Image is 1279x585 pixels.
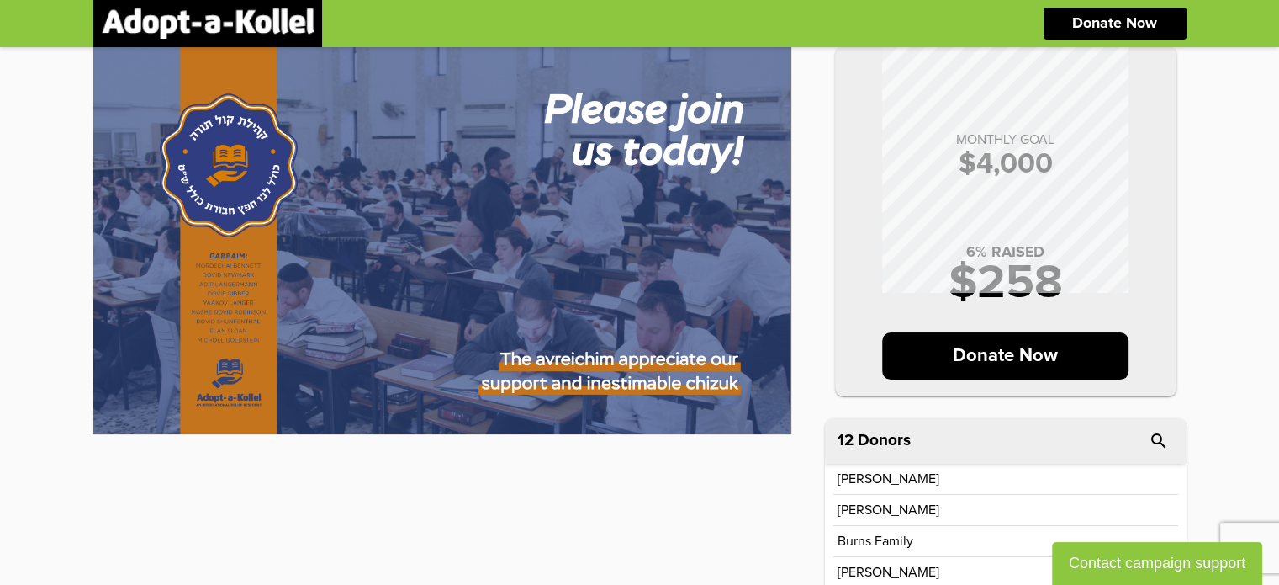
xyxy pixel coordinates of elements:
[1052,542,1262,585] button: Contact campaign support
[858,433,911,449] p: Donors
[882,332,1128,380] p: Donate Now
[1149,431,1169,451] i: search
[93,41,791,434] img: wIXMKzDbdW.sHfyl5CMYm.jpg
[852,150,1160,178] p: $
[838,534,913,548] p: Burns Family
[838,503,939,517] p: [PERSON_NAME]
[102,8,314,39] img: logonobg.png
[838,566,939,579] p: [PERSON_NAME]
[838,472,939,486] p: [PERSON_NAME]
[838,433,854,449] span: 12
[1072,16,1157,31] p: Donate Now
[852,133,1160,146] p: MONTHLY GOAL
